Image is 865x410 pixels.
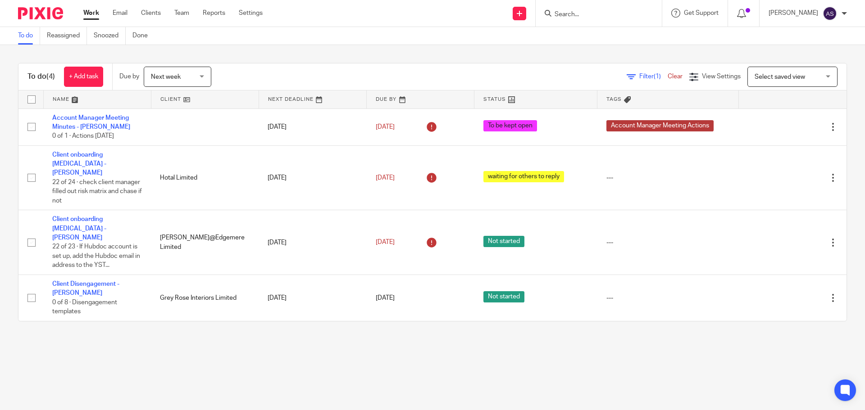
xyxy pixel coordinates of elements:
span: 0 of 1 · Actions [DATE] [52,133,114,139]
td: Hotal Limited [151,145,259,210]
span: (4) [46,73,55,80]
p: [PERSON_NAME] [769,9,818,18]
a: Client onboarding [MEDICAL_DATA] - [PERSON_NAME] [52,152,106,176]
div: --- [606,238,730,247]
span: 0 of 8 · Disengagement templates [52,299,117,315]
span: 22 of 24 · check client manager filled out risk matrix and chase if not [52,179,142,204]
td: [DATE] [259,210,366,275]
a: Email [113,9,127,18]
a: Clear [668,73,683,80]
a: Clients [141,9,161,18]
span: (1) [654,73,661,80]
a: Client onboarding [MEDICAL_DATA] - [PERSON_NAME] [52,216,106,241]
span: [DATE] [376,239,395,246]
a: Reports [203,9,225,18]
a: Work [83,9,99,18]
div: --- [606,293,730,302]
td: [DATE] [259,145,366,210]
a: Team [174,9,189,18]
span: Not started [483,291,524,302]
span: Filter [639,73,668,80]
a: Account Manager Meeting Minutes - [PERSON_NAME] [52,115,130,130]
div: --- [606,173,730,182]
span: Get Support [684,10,719,16]
td: [PERSON_NAME]@Edgemere Limited [151,210,259,275]
a: Settings [239,9,263,18]
span: [DATE] [376,295,395,301]
span: Next week [151,74,181,80]
span: [DATE] [376,124,395,130]
a: Client Disengagement - [PERSON_NAME] [52,281,119,296]
td: [DATE] [259,275,366,321]
span: [DATE] [376,175,395,181]
span: Not started [483,236,524,247]
span: View Settings [702,73,741,80]
span: 22 of 23 · If Hubdoc account is set up, add the Hubdoc email in address to the YST... [52,244,140,269]
td: Grey Rose Interiors Limited [151,275,259,321]
a: + Add task [64,67,103,87]
a: Reassigned [47,27,87,45]
span: waiting for others to reply [483,171,564,182]
td: [DATE] [259,108,366,145]
span: Tags [606,97,622,102]
span: Account Manager Meeting Actions [606,120,714,131]
p: Due by [119,72,139,81]
a: Done [132,27,155,45]
img: svg%3E [823,6,837,21]
span: Select saved view [755,74,805,80]
a: To do [18,27,40,45]
a: Snoozed [94,27,126,45]
span: To be kept open [483,120,537,131]
img: Pixie [18,7,63,19]
h1: To do [27,72,55,81]
input: Search [554,11,635,19]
